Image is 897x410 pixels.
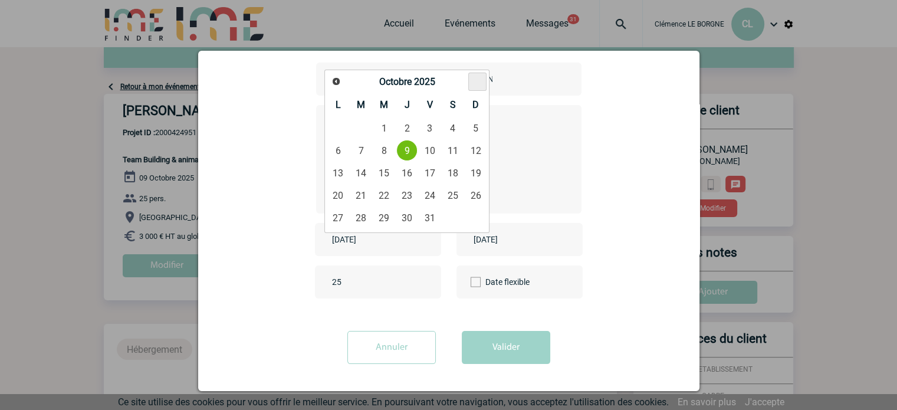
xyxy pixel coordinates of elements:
a: 10 [419,140,441,161]
a: 24 [419,185,441,206]
a: 9 [396,140,418,161]
a: 13 [327,162,349,183]
button: Valider [462,331,550,364]
a: 5 [465,117,487,139]
a: 20 [327,185,349,206]
a: 19 [465,162,487,183]
a: 15 [373,162,395,183]
a: 3 [419,117,441,139]
a: 8 [373,140,395,161]
a: 14 [350,162,372,183]
a: 11 [442,140,464,161]
label: Date flexible [471,265,511,299]
span: Jeudi [404,99,409,110]
a: 2 [396,117,418,139]
a: 12 [465,140,487,161]
a: 17 [419,162,441,183]
span: 2025 [413,76,435,87]
a: 23 [396,185,418,206]
span: Lundi [336,99,341,110]
span: Suivant [473,77,482,86]
input: Annuler [347,331,436,364]
span: Mercredi [380,99,388,110]
a: 22 [373,185,395,206]
span: Mardi [357,99,365,110]
a: 1 [373,117,395,139]
a: 6 [327,140,349,161]
a: Suivant [468,73,487,91]
a: 4 [442,117,464,139]
a: 18 [442,162,464,183]
span: Précédent [331,77,341,86]
a: 29 [373,207,395,228]
span: Dimanche [472,99,479,110]
span: Vendredi [427,99,433,110]
a: 21 [350,185,372,206]
a: 7 [350,140,372,161]
span: Octobre [379,76,411,87]
a: Précédent [328,73,345,90]
a: 25 [442,185,464,206]
a: 27 [327,207,349,228]
span: Samedi [450,99,456,110]
a: 16 [396,162,418,183]
a: 26 [465,185,487,206]
input: Nombre de participants [329,274,440,290]
a: 31 [419,207,441,228]
input: Date de début [329,232,410,247]
a: 30 [396,207,418,228]
a: 28 [350,207,372,228]
input: Date de fin [471,232,552,247]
